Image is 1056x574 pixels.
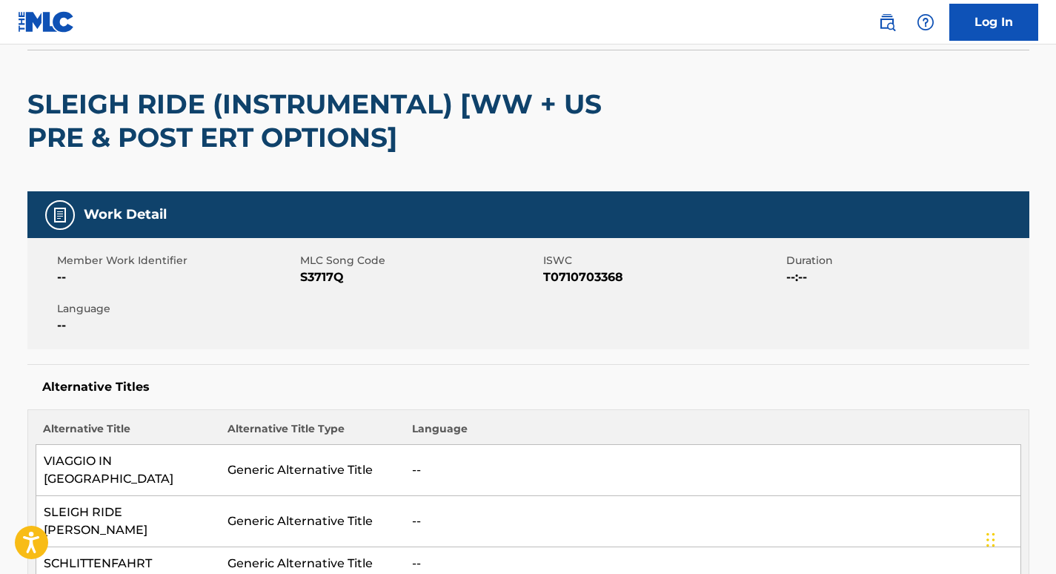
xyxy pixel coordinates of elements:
[36,496,220,547] td: SLEIGH RIDE [PERSON_NAME]
[36,445,220,496] td: VIAGGIO IN [GEOGRAPHIC_DATA]
[405,445,1020,496] td: --
[872,7,902,37] a: Public Search
[220,421,405,445] th: Alternative Title Type
[543,253,783,268] span: ISWC
[84,206,167,223] h5: Work Detail
[36,421,220,445] th: Alternative Title
[786,253,1026,268] span: Duration
[986,518,995,562] div: Drag
[405,496,1020,547] td: --
[57,301,296,317] span: Language
[220,445,405,496] td: Generic Alternative Title
[57,268,296,286] span: --
[42,380,1015,395] h5: Alternative Titles
[543,268,783,286] span: T0710703368
[878,13,896,31] img: search
[51,206,69,224] img: Work Detail
[405,421,1020,445] th: Language
[786,268,1026,286] span: --:--
[300,268,539,286] span: S3717Q
[57,317,296,334] span: --
[27,88,628,154] h2: SLEIGH RIDE (INSTRUMENTAL) [WW + US PRE & POST ERT OPTIONS]
[300,253,539,268] span: MLC Song Code
[911,7,940,37] div: Help
[57,253,296,268] span: Member Work Identifier
[917,13,934,31] img: help
[982,503,1056,574] iframe: Chat Widget
[220,496,405,547] td: Generic Alternative Title
[18,11,75,33] img: MLC Logo
[949,4,1038,41] a: Log In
